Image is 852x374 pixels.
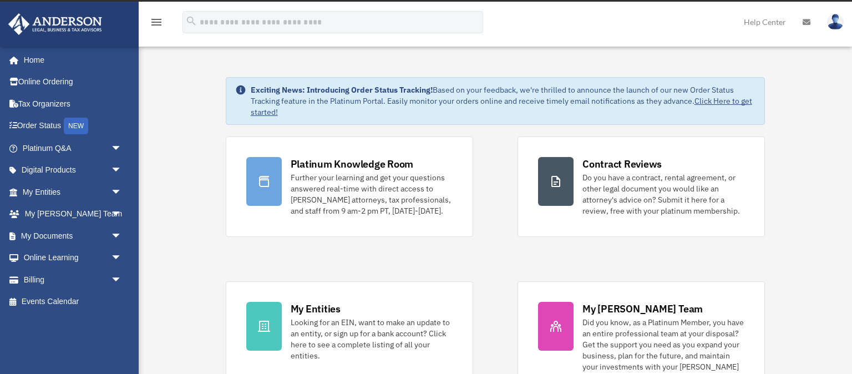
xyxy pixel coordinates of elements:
span: arrow_drop_down [111,269,133,291]
a: My Documentsarrow_drop_down [8,225,139,247]
i: search [185,15,197,27]
a: menu [150,19,163,29]
div: Do you have a contract, rental agreement, or other legal document you would like an attorney's ad... [582,172,744,216]
a: Platinum Knowledge Room Further your learning and get your questions answered real-time with dire... [226,137,473,237]
i: menu [150,16,163,29]
a: Billingarrow_drop_down [8,269,139,291]
img: Anderson Advisors Platinum Portal [5,13,105,35]
strong: Exciting News: Introducing Order Status Tracking! [251,85,433,95]
a: Click Here to get started! [251,96,752,117]
a: Online Learningarrow_drop_down [8,247,139,269]
div: close [842,2,849,8]
a: My [PERSON_NAME] Teamarrow_drop_down [8,203,139,225]
div: NEW [64,118,88,134]
span: arrow_drop_down [111,247,133,270]
span: arrow_drop_down [111,159,133,182]
span: arrow_drop_down [111,203,133,226]
a: Home [8,49,133,71]
img: User Pic [827,14,844,30]
div: My Entities [291,302,341,316]
a: Digital Productsarrow_drop_down [8,159,139,181]
a: Order StatusNEW [8,115,139,138]
span: arrow_drop_down [111,181,133,204]
a: My Entitiesarrow_drop_down [8,181,139,203]
a: Online Ordering [8,71,139,93]
a: Tax Organizers [8,93,139,115]
a: Contract Reviews Do you have a contract, rental agreement, or other legal document you would like... [518,137,765,237]
a: Platinum Q&Aarrow_drop_down [8,137,139,159]
div: Based on your feedback, we're thrilled to announce the launch of our new Order Status Tracking fe... [251,84,756,118]
div: Further your learning and get your questions answered real-time with direct access to [PERSON_NAM... [291,172,453,216]
div: Contract Reviews [582,157,662,171]
div: My [PERSON_NAME] Team [582,302,703,316]
span: arrow_drop_down [111,137,133,160]
span: arrow_drop_down [111,225,133,247]
a: Events Calendar [8,291,139,313]
div: Looking for an EIN, want to make an update to an entity, or sign up for a bank account? Click her... [291,317,453,361]
div: Platinum Knowledge Room [291,157,414,171]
